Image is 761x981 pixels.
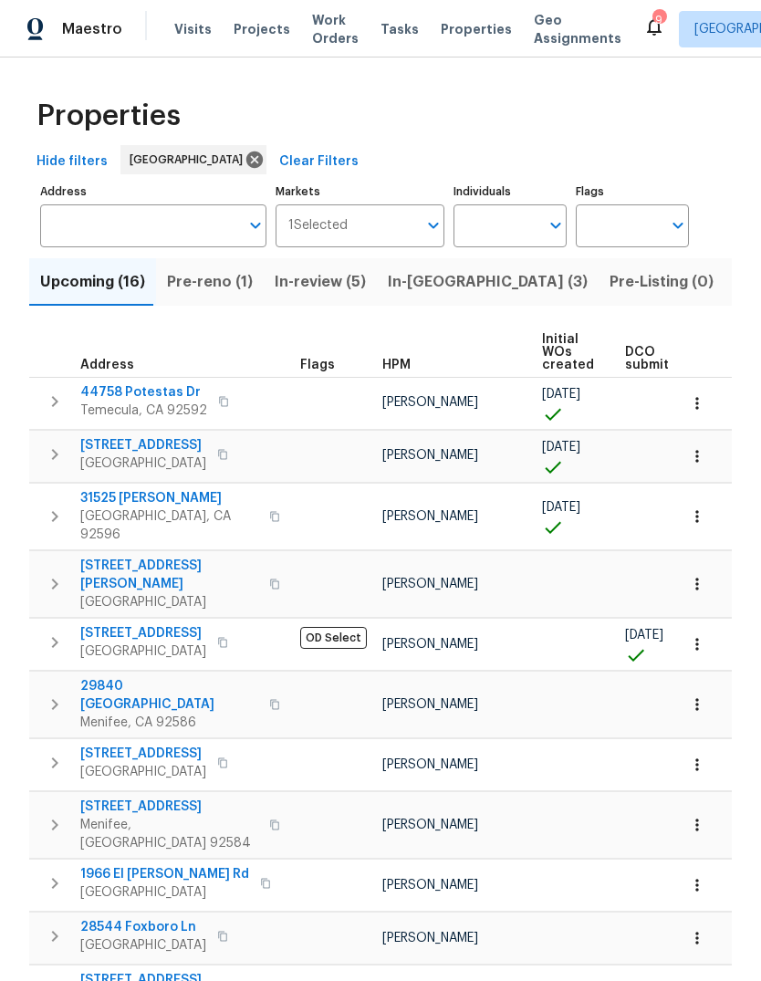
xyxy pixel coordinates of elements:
[80,677,258,714] span: 29840 [GEOGRAPHIC_DATA]
[80,507,258,544] span: [GEOGRAPHIC_DATA], CA 92596
[421,213,446,238] button: Open
[665,213,691,238] button: Open
[62,20,122,38] span: Maestro
[167,269,253,295] span: Pre-reno (1)
[174,20,212,38] span: Visits
[80,359,134,371] span: Address
[80,763,206,781] span: [GEOGRAPHIC_DATA]
[542,388,580,401] span: [DATE]
[80,383,207,402] span: 44758 Potestas Dr
[36,151,108,173] span: Hide filters
[36,107,181,125] span: Properties
[543,213,568,238] button: Open
[272,145,366,179] button: Clear Filters
[542,333,594,371] span: Initial WOs created
[382,698,478,711] span: [PERSON_NAME]
[312,11,359,47] span: Work Orders
[40,269,145,295] span: Upcoming (16)
[130,151,250,169] span: [GEOGRAPHIC_DATA]
[275,269,366,295] span: In-review (5)
[382,932,478,944] span: [PERSON_NAME]
[276,186,445,197] label: Markets
[388,269,588,295] span: In-[GEOGRAPHIC_DATA] (3)
[382,359,411,371] span: HPM
[80,624,206,642] span: [STREET_ADDRESS]
[300,359,335,371] span: Flags
[40,186,266,197] label: Address
[625,346,691,371] span: DCO submitted
[382,879,478,892] span: [PERSON_NAME]
[29,145,115,179] button: Hide filters
[80,454,206,473] span: [GEOGRAPHIC_DATA]
[80,745,206,763] span: [STREET_ADDRESS]
[243,213,268,238] button: Open
[652,11,665,29] div: 9
[382,578,478,590] span: [PERSON_NAME]
[382,638,478,651] span: [PERSON_NAME]
[453,186,567,197] label: Individuals
[120,145,266,174] div: [GEOGRAPHIC_DATA]
[382,449,478,462] span: [PERSON_NAME]
[382,396,478,409] span: [PERSON_NAME]
[80,593,258,611] span: [GEOGRAPHIC_DATA]
[380,23,419,36] span: Tasks
[382,510,478,523] span: [PERSON_NAME]
[234,20,290,38] span: Projects
[80,918,206,936] span: 28544 Foxboro Ln
[382,819,478,831] span: [PERSON_NAME]
[80,642,206,661] span: [GEOGRAPHIC_DATA]
[534,11,621,47] span: Geo Assignments
[80,798,258,816] span: [STREET_ADDRESS]
[576,186,689,197] label: Flags
[80,436,206,454] span: [STREET_ADDRESS]
[288,218,348,234] span: 1 Selected
[300,627,367,649] span: OD Select
[80,402,207,420] span: Temecula, CA 92592
[80,816,258,852] span: Menifee, [GEOGRAPHIC_DATA] 92584
[382,758,478,771] span: [PERSON_NAME]
[542,441,580,454] span: [DATE]
[625,629,663,642] span: [DATE]
[80,936,206,955] span: [GEOGRAPHIC_DATA]
[80,865,249,883] span: 1966 El [PERSON_NAME] Rd
[441,20,512,38] span: Properties
[279,151,359,173] span: Clear Filters
[542,501,580,514] span: [DATE]
[80,714,258,732] span: Menifee, CA 92586
[80,489,258,507] span: 31525 [PERSON_NAME]
[80,883,249,902] span: [GEOGRAPHIC_DATA]
[610,269,714,295] span: Pre-Listing (0)
[80,557,258,593] span: [STREET_ADDRESS][PERSON_NAME]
